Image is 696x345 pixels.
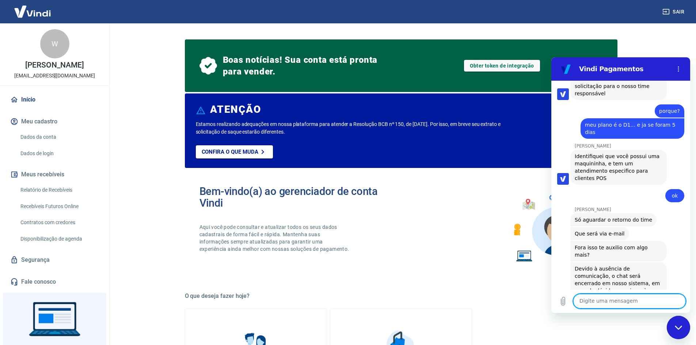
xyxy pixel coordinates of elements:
[199,185,401,209] h2: Bem-vindo(a) ao gerenciador de conta Vindi
[9,114,100,130] button: Meu cadastro
[196,120,524,136] p: Estamos realizando adequações em nossa plataforma para atender a Resolução BCB nº 150, de [DATE]....
[18,231,100,246] a: Disponibilização de agenda
[661,5,687,19] button: Sair
[18,146,100,161] a: Dados de login
[18,130,100,145] a: Dados da conta
[18,183,100,198] a: Relatório de Recebíveis
[18,215,100,230] a: Contratos com credores
[9,274,100,290] a: Fale conosco
[40,29,69,58] div: W
[507,185,603,266] img: Imagem de um avatar masculino com diversos icones exemplificando as funcionalidades do gerenciado...
[210,106,261,113] h6: ATENÇÃO
[9,92,100,108] a: Início
[9,252,100,268] a: Segurança
[196,145,273,158] a: Confira o que muda
[551,57,690,313] iframe: Janela de mensagens
[14,72,95,80] p: [EMAIL_ADDRESS][DOMAIN_NAME]
[223,54,381,77] span: Boas notícias! Sua conta está pronta para vender.
[23,208,111,281] div: Devido à ausência de comunicação, o chat será encerrado em nosso sistema, em caso de dúvidas segu...
[202,149,258,155] p: Confira o que muda
[4,237,19,251] button: Carregar arquivo
[185,292,617,300] h5: O que deseja fazer hoje?
[9,166,100,183] button: Meus recebíveis
[18,199,100,214] a: Recebíveis Futuros Online
[9,0,56,23] img: Vindi
[25,61,84,69] p: [PERSON_NAME]
[667,316,690,339] iframe: Botão para abrir a janela de mensagens, conversa em andamento
[199,223,351,253] p: Aqui você pode consultar e atualizar todos os seus dados cadastrais de forma fácil e rápida. Mant...
[464,60,540,72] a: Obter token de integração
